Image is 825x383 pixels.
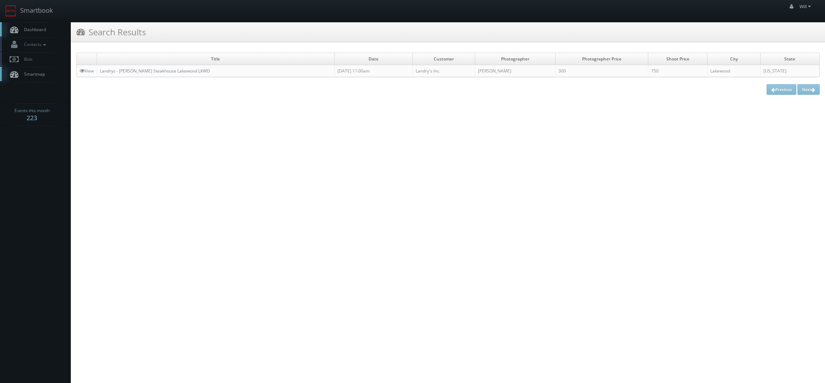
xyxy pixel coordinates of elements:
[334,53,412,65] td: Date
[800,4,813,10] span: Will
[21,56,33,62] span: Bids
[15,107,50,114] span: Events this month
[555,65,648,77] td: 300
[707,53,760,65] td: City
[475,53,555,65] td: Photographer
[555,53,648,65] td: Photographer Price
[5,5,17,17] img: smartbook-logo.png
[475,65,555,77] td: [PERSON_NAME]
[648,53,707,65] td: Shoot Price
[334,65,412,77] td: [DATE] 11:00am
[80,68,94,74] a: View
[21,41,48,47] span: Contacts
[648,65,707,77] td: 750
[760,53,819,65] td: State
[21,27,46,33] span: Dashboard
[27,114,37,122] strong: 223
[76,26,146,38] h3: Search Results
[100,68,210,74] a: Landrys - [PERSON_NAME] Steakhouse Lakewood LKWD
[21,71,45,77] span: Smartmap
[412,53,475,65] td: Customer
[412,65,475,77] td: Landry's Inc.
[97,53,335,65] td: Title
[760,65,819,77] td: [US_STATE]
[707,65,760,77] td: Lakewood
